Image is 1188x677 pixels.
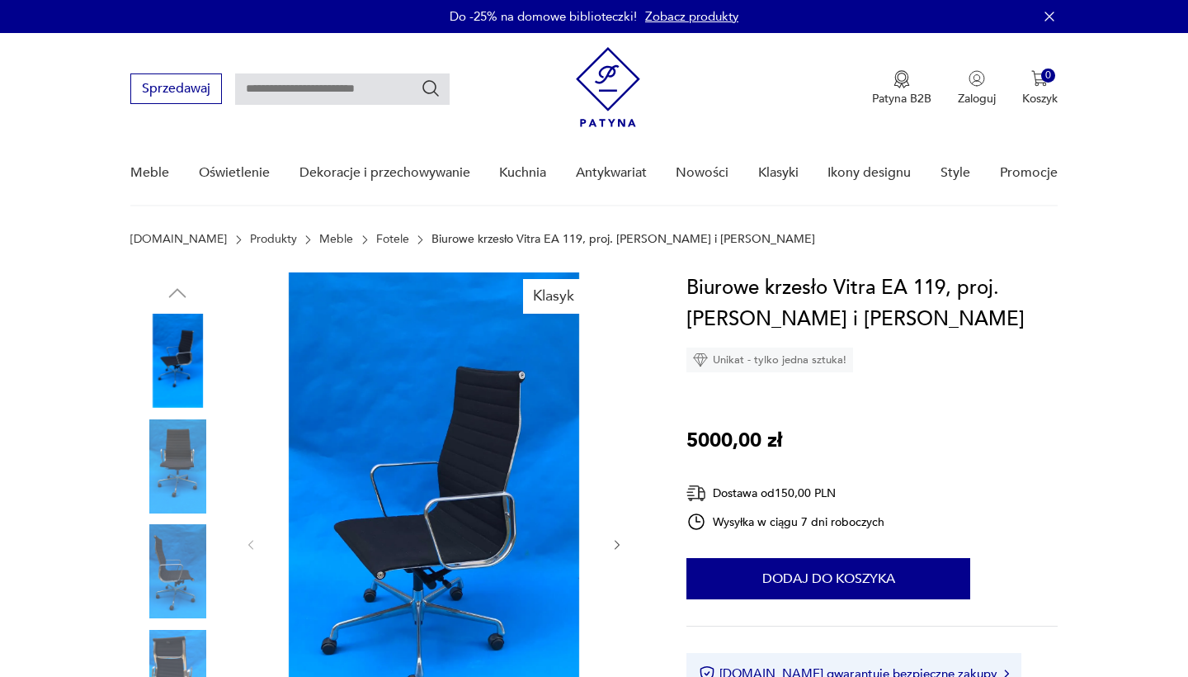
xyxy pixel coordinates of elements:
[130,84,222,96] a: Sprzedawaj
[758,141,799,205] a: Klasyki
[645,8,738,25] a: Zobacz produkty
[686,483,884,504] div: Dostawa od 150,00 PLN
[499,141,546,205] a: Kuchnia
[872,91,931,107] p: Patyna B2B
[431,233,815,246] p: Biurowe krzesło Vitra EA 119, proj. [PERSON_NAME] i [PERSON_NAME]
[1041,69,1055,83] div: 0
[130,524,224,618] img: Zdjęcie produktu Biurowe krzesło Vitra EA 119, proj. Charles i Ray Eames
[1000,141,1058,205] a: Promocje
[686,348,853,372] div: Unikat - tylko jedna sztuka!
[319,233,353,246] a: Meble
[299,141,470,205] a: Dekoracje i przechowywanie
[376,233,409,246] a: Fotele
[872,70,931,107] button: Patyna B2B
[1022,70,1058,107] button: 0Koszyk
[130,419,224,514] img: Zdjęcie produktu Biurowe krzesło Vitra EA 119, proj. Charles i Ray Eames
[421,78,441,98] button: Szukaj
[686,272,1057,335] h1: Biurowe krzesło Vitra EA 119, proj. [PERSON_NAME] i [PERSON_NAME]
[940,141,970,205] a: Style
[893,70,910,88] img: Ikona medalu
[676,141,728,205] a: Nowości
[576,47,640,127] img: Patyna - sklep z meblami i dekoracjami vintage
[130,233,227,246] a: [DOMAIN_NAME]
[576,141,647,205] a: Antykwariat
[693,353,708,367] img: Ikona diamentu
[450,8,637,25] p: Do -25% na domowe biblioteczki!
[872,70,931,107] a: Ikona medaluPatyna B2B
[686,558,970,599] button: Dodaj do koszyka
[827,141,911,205] a: Ikony designu
[686,483,706,504] img: Ikona dostawy
[958,91,996,107] p: Zaloguj
[686,425,782,457] p: 5000,00 zł
[969,70,985,87] img: Ikonka użytkownika
[686,512,884,532] div: Wysyłka w ciągu 7 dni roboczych
[1022,91,1058,107] p: Koszyk
[130,314,224,408] img: Zdjęcie produktu Biurowe krzesło Vitra EA 119, proj. Charles i Ray Eames
[1031,70,1048,87] img: Ikona koszyka
[250,233,297,246] a: Produkty
[958,70,996,107] button: Zaloguj
[130,73,222,104] button: Sprzedawaj
[199,141,270,205] a: Oświetlenie
[523,279,584,314] div: Klasyk
[130,141,169,205] a: Meble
